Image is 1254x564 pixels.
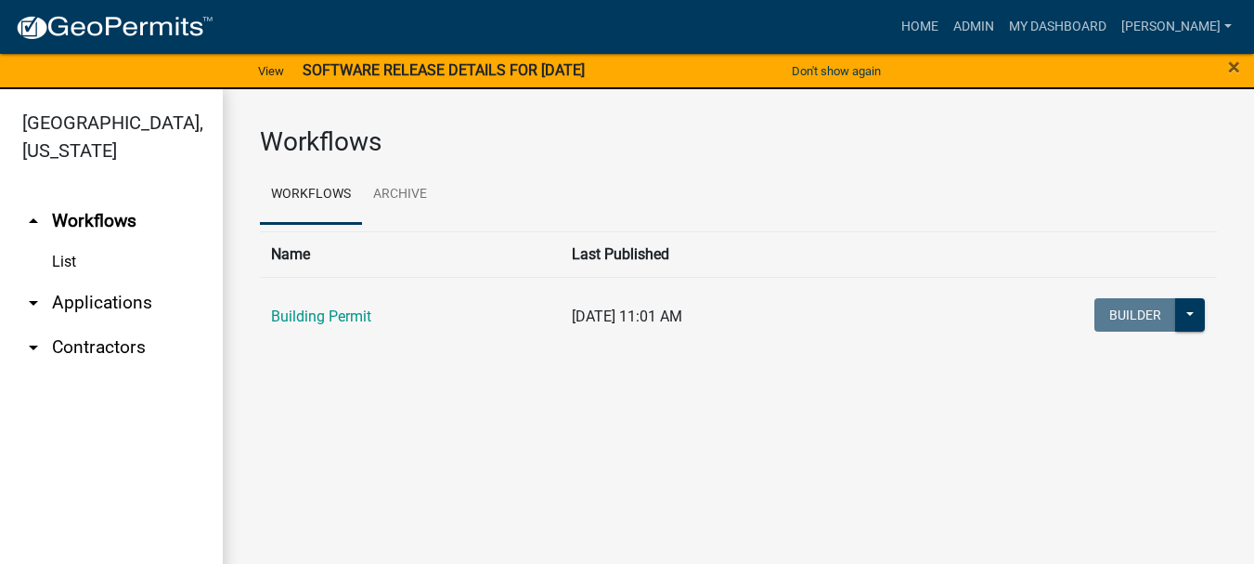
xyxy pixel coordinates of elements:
[303,61,585,79] strong: SOFTWARE RELEASE DETAILS FOR [DATE]
[1114,9,1239,45] a: [PERSON_NAME]
[22,292,45,314] i: arrow_drop_down
[22,210,45,232] i: arrow_drop_up
[784,56,888,86] button: Don't show again
[1002,9,1114,45] a: My Dashboard
[946,9,1002,45] a: Admin
[251,56,291,86] a: View
[260,165,362,225] a: Workflows
[894,9,946,45] a: Home
[271,308,371,325] a: Building Permit
[1094,298,1176,332] button: Builder
[561,231,886,277] th: Last Published
[572,308,682,325] span: [DATE] 11:01 AM
[260,126,1217,158] h3: Workflows
[1228,54,1240,80] span: ×
[22,336,45,359] i: arrow_drop_down
[362,165,438,225] a: Archive
[1228,56,1240,78] button: Close
[260,231,561,277] th: Name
